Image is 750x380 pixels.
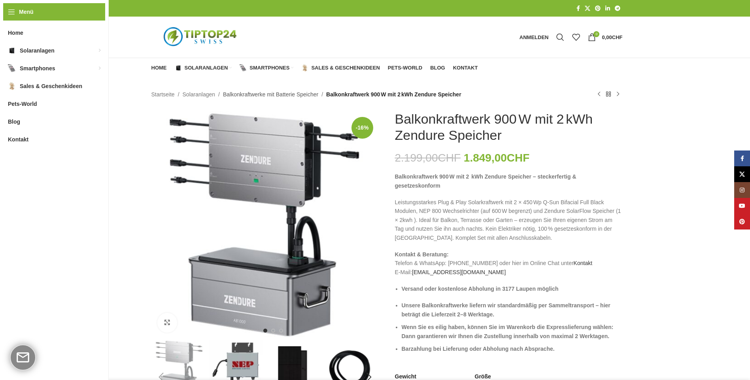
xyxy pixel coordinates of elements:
a: X Social Link [582,3,593,14]
a: Facebook Social Link [734,150,750,166]
a: Instagram Social Link [734,182,750,198]
bdi: 1.849,00 [464,152,530,164]
li: Go to slide 1 [263,329,267,333]
a: Telegram Social Link [612,3,623,14]
a: Startseite [151,90,175,99]
a: Facebook Social Link [574,3,582,14]
span: Solaranlagen [185,65,228,71]
img: Sales & Geschenkideen [8,82,16,90]
span: Blog [430,65,445,71]
span: Home [8,26,23,40]
strong: Balkonkraftwerk 900 W mit 2 kWh Zendure Speicher – steckerfertig & gesetzeskonform [395,173,576,188]
span: Blog [8,115,20,129]
div: 1 / 6 [151,111,380,339]
img: Zendure-Solaflow [151,111,379,339]
a: Pets-World [388,60,422,76]
img: Smartphones [8,64,16,72]
span: Smartphones [249,65,289,71]
strong: Barzahlung bei Lieferung oder Abholung nach Absprache. [402,346,555,352]
span: 0 [593,31,599,37]
a: Pinterest Social Link [593,3,603,14]
a: X Social Link [734,166,750,182]
a: Smartphones [240,60,293,76]
img: Solaranlagen [175,64,182,71]
strong: Wenn Sie es eilig haben, können Sie im Warenkorb die Expresslieferung wählen: Dann garantieren wi... [402,324,614,339]
a: Blog [430,60,445,76]
p: Telefon & WhatsApp: [PHONE_NUMBER] oder hier im Online Chat unter E-Mail: [395,250,623,277]
span: Pets-World [388,65,422,71]
li: Go to slide 2 [271,329,275,333]
div: Hauptnavigation [147,60,482,76]
a: Kontakt [574,260,592,266]
nav: Breadcrumb [151,90,461,99]
span: Sales & Geschenkideen [311,65,380,71]
a: Pinterest Social Link [734,214,750,230]
a: Solaranlagen [183,90,215,99]
a: YouTube Social Link [734,198,750,214]
span: Kontakt [453,65,478,71]
strong: Unsere Balkonkraftwerke liefern wir standardmäßig per Sammeltransport – hier beträgt die Lieferze... [402,302,610,317]
span: CHF [438,152,461,164]
span: Balkonkraftwerk 900 W mit 2 kWh Zendure Speicher [326,90,461,99]
p: Leistungsstarkes Plug & Play Solarkraftwerk mit 2 × 450 Wp Q‑Sun Bifacial Full Black Modulen, NEP... [395,198,623,242]
span: Kontakt [8,132,28,147]
span: Menü [19,8,34,16]
span: -16% [351,117,373,139]
bdi: 2.199,00 [395,152,461,164]
span: Anmelden [520,35,549,40]
strong: Kontakt & Beratung: [395,251,449,258]
span: CHF [612,34,623,40]
a: Kontakt [453,60,478,76]
a: Vorheriges Produkt [594,90,604,99]
a: Logo der Website [151,34,250,40]
a: Home [151,60,167,76]
bdi: 0,00 [602,34,622,40]
span: Solaranlagen [20,43,55,58]
span: Home [151,65,167,71]
span: Sales & Geschenkideen [20,79,82,93]
img: Solaranlagen [8,47,16,55]
a: Suche [552,29,568,45]
img: Sales & Geschenkideen [301,64,308,71]
a: Solaranlagen [175,60,232,76]
a: Anmelden [516,29,553,45]
h1: Balkonkraftwerk 900 W mit 2 kWh Zendure Speicher [395,111,623,143]
a: [EMAIL_ADDRESS][DOMAIN_NAME] [412,269,506,275]
a: Balkonkraftwerke mit Batterie Speicher [223,90,318,99]
a: Nächstes Produkt [613,90,623,99]
img: Smartphones [240,64,247,71]
div: Meine Wunschliste [568,29,584,45]
span: Pets-World [8,97,37,111]
a: Sales & Geschenkideen [301,60,380,76]
span: Smartphones [20,61,55,75]
a: 0 0,00CHF [584,29,626,45]
strong: Versand oder kostenlose Abholung in 3177 Laupen möglich [402,286,559,292]
span: CHF [507,152,530,164]
li: Go to slide 3 [279,329,283,333]
a: LinkedIn Social Link [603,3,612,14]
